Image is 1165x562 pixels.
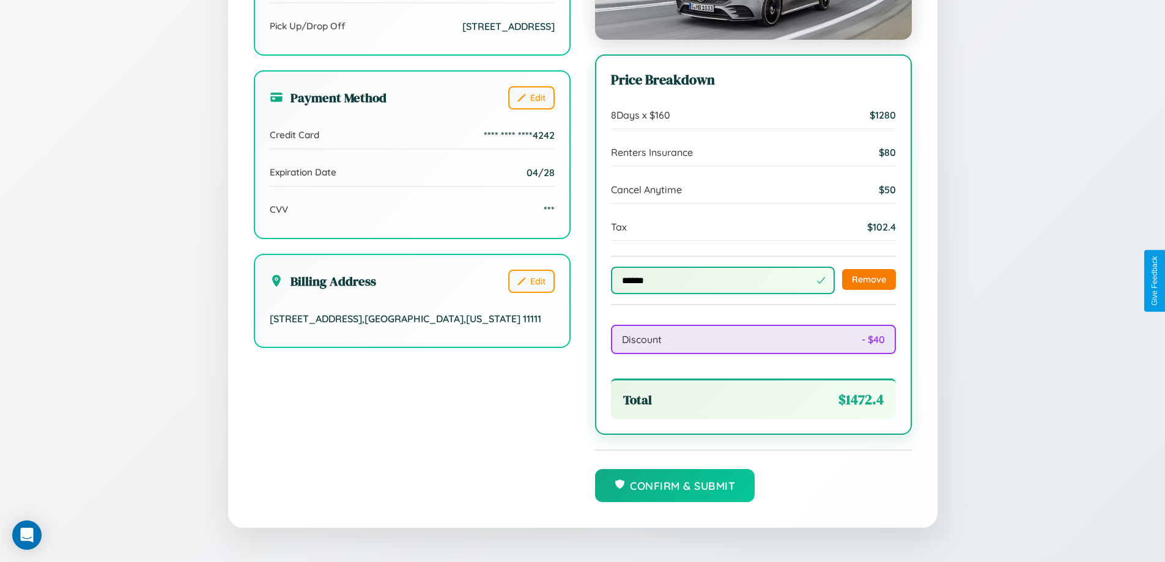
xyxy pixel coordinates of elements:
[12,520,42,550] div: Open Intercom Messenger
[508,86,555,109] button: Edit
[879,146,896,158] span: $ 80
[611,221,627,233] span: Tax
[622,333,662,346] span: Discount
[842,269,896,290] button: Remove
[867,221,896,233] span: $ 102.4
[623,391,652,409] span: Total
[270,20,346,32] span: Pick Up/Drop Off
[270,89,386,106] h3: Payment Method
[270,129,319,141] span: Credit Card
[270,166,336,178] span: Expiration Date
[508,270,555,293] button: Edit
[611,146,693,158] span: Renters Insurance
[611,183,682,196] span: Cancel Anytime
[838,390,884,409] span: $ 1472.4
[270,312,541,325] span: [STREET_ADDRESS] , [GEOGRAPHIC_DATA] , [US_STATE] 11111
[270,272,376,290] h3: Billing Address
[879,183,896,196] span: $ 50
[527,166,555,179] span: 04/28
[870,109,896,121] span: $ 1280
[862,333,885,346] span: - $ 40
[595,469,755,502] button: Confirm & Submit
[611,109,670,121] span: 8 Days x $ 160
[611,70,896,89] h3: Price Breakdown
[462,20,555,32] span: [STREET_ADDRESS]
[270,204,288,215] span: CVV
[1150,256,1159,306] div: Give Feedback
